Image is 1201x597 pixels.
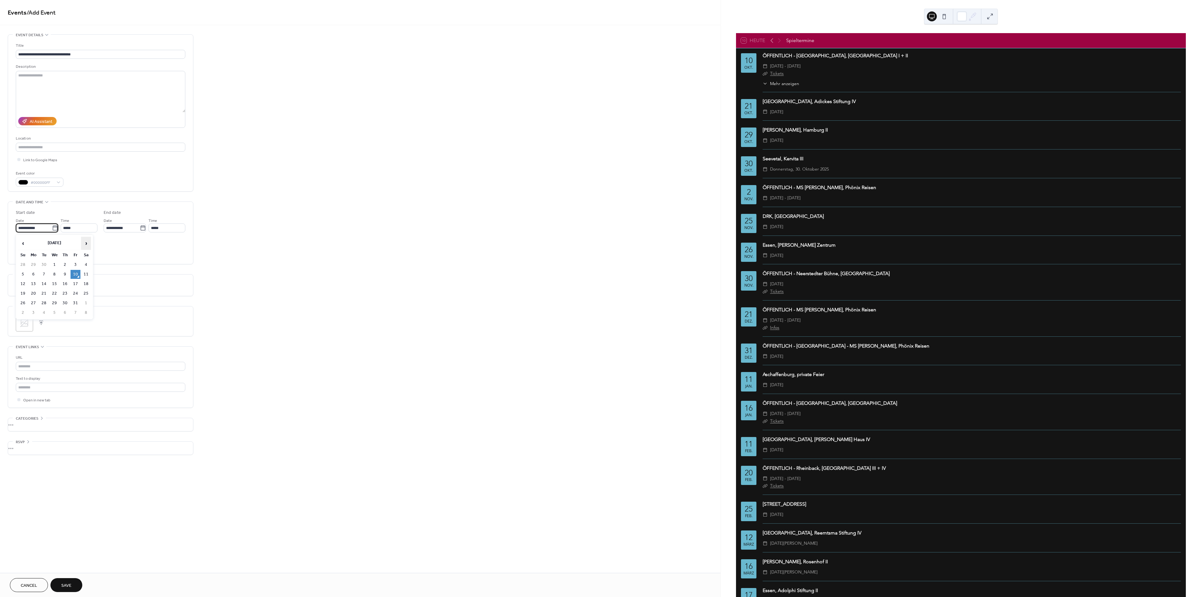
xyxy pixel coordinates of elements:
[745,478,752,482] div: Feb.
[28,308,38,317] td: 3
[770,353,783,360] span: [DATE]
[745,217,753,225] div: 25
[16,63,184,70] div: Description
[763,410,768,417] div: ​
[39,308,49,317] td: 4
[770,381,783,389] span: [DATE]
[745,534,753,541] div: 12
[104,210,121,216] div: End date
[763,569,768,576] div: ​
[50,260,59,269] td: 1
[81,279,91,288] td: 18
[763,63,768,70] div: ​
[770,166,829,173] span: Donnerstag, 30. Oktober 2025
[30,119,52,125] div: AI Assistant
[23,397,50,404] span: Open in new tab
[18,279,28,288] td: 12
[21,582,37,589] span: Cancel
[770,71,784,76] a: Tickets
[763,241,1181,249] div: Essen, [PERSON_NAME] Zentrum
[763,381,768,389] div: ​
[28,237,80,250] th: [DATE]
[745,469,753,477] div: 20
[81,299,91,308] td: 1
[23,157,57,163] span: Link to Google Maps
[743,543,754,547] div: März
[18,270,28,279] td: 5
[16,439,25,445] span: RSVP
[763,500,1181,508] div: [STREET_ADDRESS]
[28,279,38,288] td: 13
[745,275,753,282] div: 30
[763,465,886,471] a: ÖFFENTLICH - Rheinback, [GEOGRAPHIC_DATA] III + IV
[763,80,768,87] div: ​
[60,270,70,279] td: 9
[10,578,48,592] button: Cancel
[745,131,753,139] div: 29
[770,288,784,294] a: Tickets
[31,180,54,186] span: #000000FF
[16,32,43,38] span: Event details
[61,582,71,589] span: Save
[770,108,783,116] span: [DATE]
[81,251,91,260] th: Sa
[18,289,28,298] td: 19
[50,251,59,260] th: We
[770,80,799,87] span: Mehr anzeigen
[18,299,28,308] td: 26
[27,7,56,19] span: / Add Event
[18,260,28,269] td: 28
[763,166,768,173] div: ​
[16,210,35,216] div: Start date
[763,371,1181,378] div: Aschaffenburg, private Feier
[763,288,768,295] div: ​
[18,237,28,249] span: ‹
[763,317,768,324] div: ​
[71,289,80,298] td: 24
[60,260,70,269] td: 2
[763,213,1181,220] div: DRK, [GEOGRAPHIC_DATA]
[770,325,779,330] a: Infos
[16,218,24,224] span: Date
[770,410,801,417] span: [DATE] - [DATE]
[81,308,91,317] td: 8
[18,308,28,317] td: 2
[763,446,768,454] div: ​
[745,440,753,448] div: 11
[39,289,49,298] td: 21
[50,578,82,592] button: Save
[763,137,768,144] div: ​
[16,199,43,205] span: Date and time
[81,289,91,298] td: 25
[50,279,59,288] td: 15
[770,569,818,576] span: [DATE][PERSON_NAME]
[770,137,783,144] span: [DATE]
[763,511,768,518] div: ​
[39,279,49,288] td: 14
[763,155,1181,162] div: Seevetal, Kervita III
[763,540,768,547] div: ​
[60,289,70,298] td: 23
[745,57,753,64] div: 10
[763,194,768,202] div: ​
[39,260,49,269] td: 30
[770,280,783,288] span: [DATE]
[747,188,751,196] div: 2
[763,307,876,313] a: ÖFFENTLICH - MS [PERSON_NAME], Phönix Reisen
[744,226,753,230] div: Nov.
[71,260,80,269] td: 3
[763,400,897,406] a: ÖFFENTLICH - [GEOGRAPHIC_DATA], [GEOGRAPHIC_DATA]
[743,571,754,575] div: März
[763,475,768,482] div: ​
[18,251,28,260] th: Su
[745,562,753,570] div: 16
[763,80,799,87] button: ​Mehr anzeigen
[745,505,753,513] div: 25
[763,98,1181,105] div: [GEOGRAPHIC_DATA], Adickes Stiftung IV
[763,482,768,490] div: ​
[744,66,753,70] div: Okt.
[744,283,753,288] div: Nov.
[745,310,753,318] div: 21
[81,270,91,279] td: 11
